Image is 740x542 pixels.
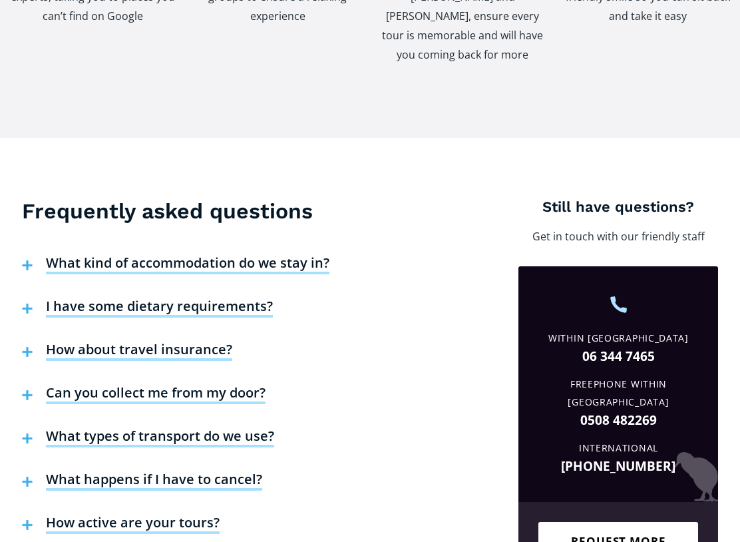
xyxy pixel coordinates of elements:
a: 0508 482269 [528,412,708,430]
a: 06 344 7465 [528,348,708,366]
h4: I have some dietary requirements? [46,298,273,318]
div: Within [GEOGRAPHIC_DATA] [528,330,708,348]
h4: What kind of accommodation do we stay in? [46,255,329,275]
button: I have some dietary requirements? [15,288,279,332]
h4: Still have questions? [518,198,718,218]
p: Get in touch with our friendly staff [518,228,718,247]
button: Can you collect me from my door? [15,375,272,418]
h4: How active are your tours? [46,515,220,535]
h4: What types of transport do we use? [46,428,274,448]
a: [PHONE_NUMBER] [528,458,708,476]
button: What happens if I have to cancel? [15,461,269,505]
div: International [528,440,708,458]
h3: Frequently asked questions [22,198,435,225]
h4: What happens if I have to cancel? [46,471,262,491]
h4: Can you collect me from my door? [46,385,266,405]
h4: How about travel insurance? [46,342,232,362]
button: What kind of accommodation do we stay in? [15,245,336,288]
div: Freephone Within [GEOGRAPHIC_DATA] [528,376,708,412]
button: What types of transport do we use? [15,418,281,461]
button: How about travel insurance? [15,332,239,375]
